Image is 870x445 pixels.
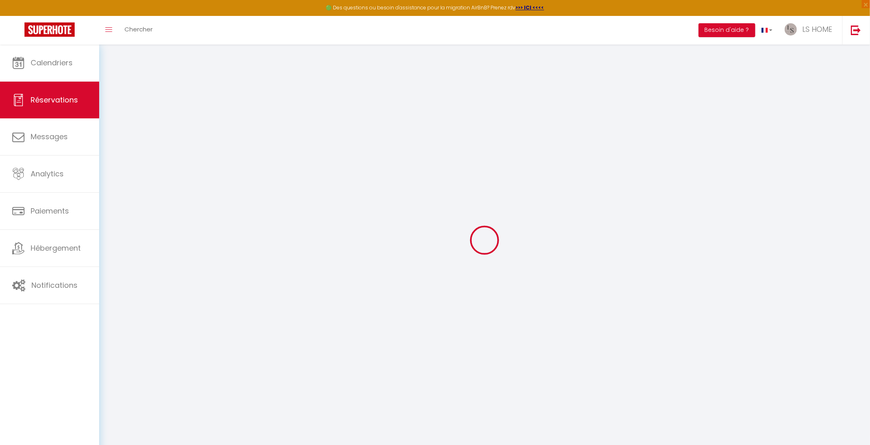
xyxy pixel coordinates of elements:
span: Hébergement [31,243,81,253]
span: Calendriers [31,58,73,68]
span: Messages [31,131,68,142]
button: Besoin d'aide ? [699,23,755,37]
a: Chercher [118,16,159,44]
span: LS HOME [802,24,832,34]
span: Analytics [31,169,64,179]
span: Chercher [124,25,153,33]
span: Notifications [31,280,78,290]
a: ... LS HOME [779,16,842,44]
a: >>> ICI <<<< [516,4,544,11]
img: Super Booking [24,22,75,37]
img: logout [851,25,861,35]
img: ... [785,23,797,36]
span: Réservations [31,95,78,105]
span: Paiements [31,206,69,216]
